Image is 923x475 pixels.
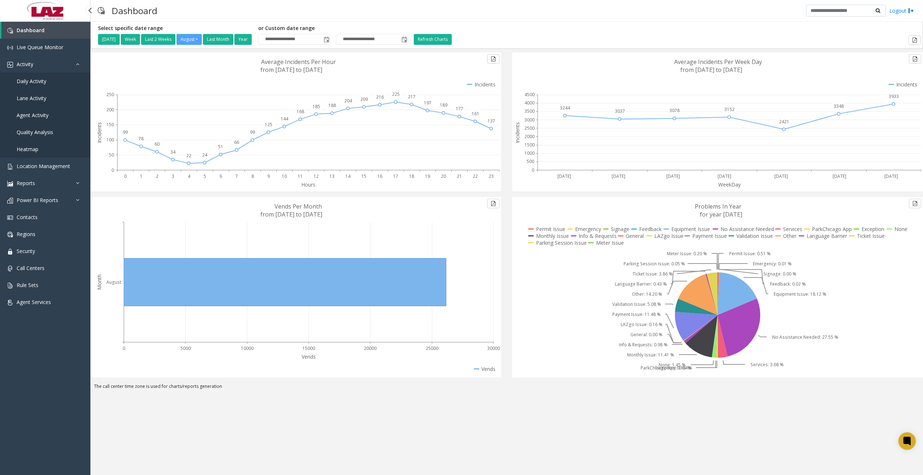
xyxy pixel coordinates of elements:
button: Last 2 Weeks [141,34,175,45]
text: 3078 [669,107,680,114]
span: Security [17,248,35,254]
text: Services: 3.68 % [750,361,784,368]
text: 3933 [889,93,899,99]
text: Month [96,274,103,290]
text: Hours [301,181,315,188]
text: 66 [234,139,239,145]
text: Monthly Issue: 11.41 % [627,352,674,358]
text: Average Incidents Per Week Day [674,58,762,66]
button: Export to pdf [487,54,499,64]
text: 20 [441,173,446,179]
h3: Dashboard [108,2,161,20]
text: [DATE] [774,173,788,179]
button: Refresh Charts [414,34,452,45]
img: pageIcon [98,2,105,20]
text: [DATE] [884,173,898,179]
text: 150 [106,121,114,128]
button: [DATE] [98,34,120,45]
text: Payment Issue: 11.48 % [612,311,661,317]
img: 'icon' [7,164,13,170]
text: 50 [109,152,114,158]
img: 'icon' [7,45,13,51]
text: for year [DATE] [700,210,742,218]
text: 18 [409,173,414,179]
text: Incidents [96,122,103,143]
text: 22 [186,153,191,159]
button: Export to pdf [909,199,921,208]
span: Daily Activity [17,78,46,85]
text: 0 [532,167,534,173]
text: Incidents [514,122,521,143]
text: 60 [154,141,159,147]
text: Other: 14.20 % [632,291,662,297]
text: 125 [265,121,272,128]
text: 209 [360,96,368,102]
text: 0 [124,173,127,179]
button: Export to pdf [909,54,921,64]
text: from [DATE] to [DATE] [260,66,322,74]
text: [DATE] [666,173,680,179]
span: Toggle popup [322,34,330,44]
text: 0 [123,345,125,351]
span: Quality Analysis [17,129,53,136]
text: Average Incidents Per Hour [261,58,336,66]
img: 'icon' [7,62,13,68]
text: 185 [312,103,320,110]
text: 217 [408,94,416,100]
text: 19 [425,173,430,179]
text: 188 [328,102,336,108]
text: 15000 [302,345,315,351]
button: Year [234,34,252,45]
text: Emergency: 0.01 % [753,261,792,267]
text: Language Barrier: 0.43 % [615,281,667,287]
h5: or Custom date range [258,25,408,31]
text: 30000 [487,345,500,351]
text: Info & Requests: 0.98 % [619,342,668,348]
text: 7 [235,173,238,179]
text: 3348 [834,103,844,109]
a: Dashboard [1,22,90,39]
img: 'icon' [7,28,13,34]
text: 3 [172,173,174,179]
text: 2421 [779,119,789,125]
text: 250 [106,91,114,98]
text: 5 [204,173,206,179]
span: Agent Activity [17,112,48,119]
text: 3037 [615,108,625,114]
span: Call Centers [17,265,44,271]
text: 24 [202,152,208,158]
text: LAZgo Issue: 0.16 % [621,321,663,328]
text: 3500 [524,108,535,114]
text: from [DATE] to [DATE] [680,66,742,74]
text: 2000 [524,133,535,140]
text: 2 [156,173,158,179]
text: 6 [220,173,222,179]
span: Agent Services [17,299,51,305]
span: Heatmap [17,146,38,153]
text: 34 [170,149,176,155]
text: No Assistance Needed: 27.55 % [772,334,838,340]
text: [DATE] [612,173,625,179]
text: 16 [377,173,382,179]
text: 23 [489,173,494,179]
img: 'icon' [7,215,13,221]
text: 200 [106,107,114,113]
text: 1000 [524,150,535,156]
text: 14 [345,173,351,179]
text: [DATE] [833,173,846,179]
img: 'icon' [7,181,13,187]
span: Regions [17,231,35,237]
img: 'icon' [7,283,13,288]
text: Feedback: 0.02 % [770,281,806,287]
span: Dashboard [17,27,44,34]
text: Equipment Issue: 18.12 % [774,291,826,297]
img: 'icon' [7,266,13,271]
text: 197 [424,100,431,106]
text: 3152 [724,106,735,112]
text: 10 [282,173,287,179]
text: 0 [111,167,114,173]
text: Permit Issue: 0.51 % [729,251,771,257]
text: Validation Issue: 5.08 % [612,301,661,307]
span: Activity [17,61,33,68]
text: 8 [251,173,254,179]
